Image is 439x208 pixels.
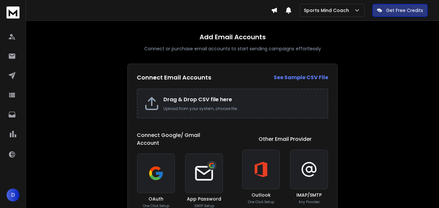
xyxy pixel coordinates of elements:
[200,32,266,42] h1: Add Email Accounts
[163,106,321,111] p: Upload from your system, choose file
[137,73,211,82] h2: Connect Email Accounts
[144,45,321,52] p: Connect or purchase email accounts to start sending campaigns effortlessly
[259,135,312,143] h1: Other Email Provider
[148,196,163,202] h3: OAuth
[248,200,274,204] p: One Click Setup
[137,131,223,147] h1: Connect Google/ Gmail Account
[252,192,271,198] h3: Outlook
[274,74,328,81] strong: See Sample CSV File
[299,200,320,204] p: Any Provider
[386,7,423,14] p: Get Free Credits
[187,196,221,202] h3: App Password
[296,192,322,198] h3: IMAP/SMTP
[372,4,428,17] button: Get Free Credits
[274,74,328,81] a: See Sample CSV File
[163,96,321,104] h2: Drag & Drop CSV file here
[6,189,19,202] button: D
[304,7,352,14] p: Sports Mind Coach
[6,6,19,18] img: logo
